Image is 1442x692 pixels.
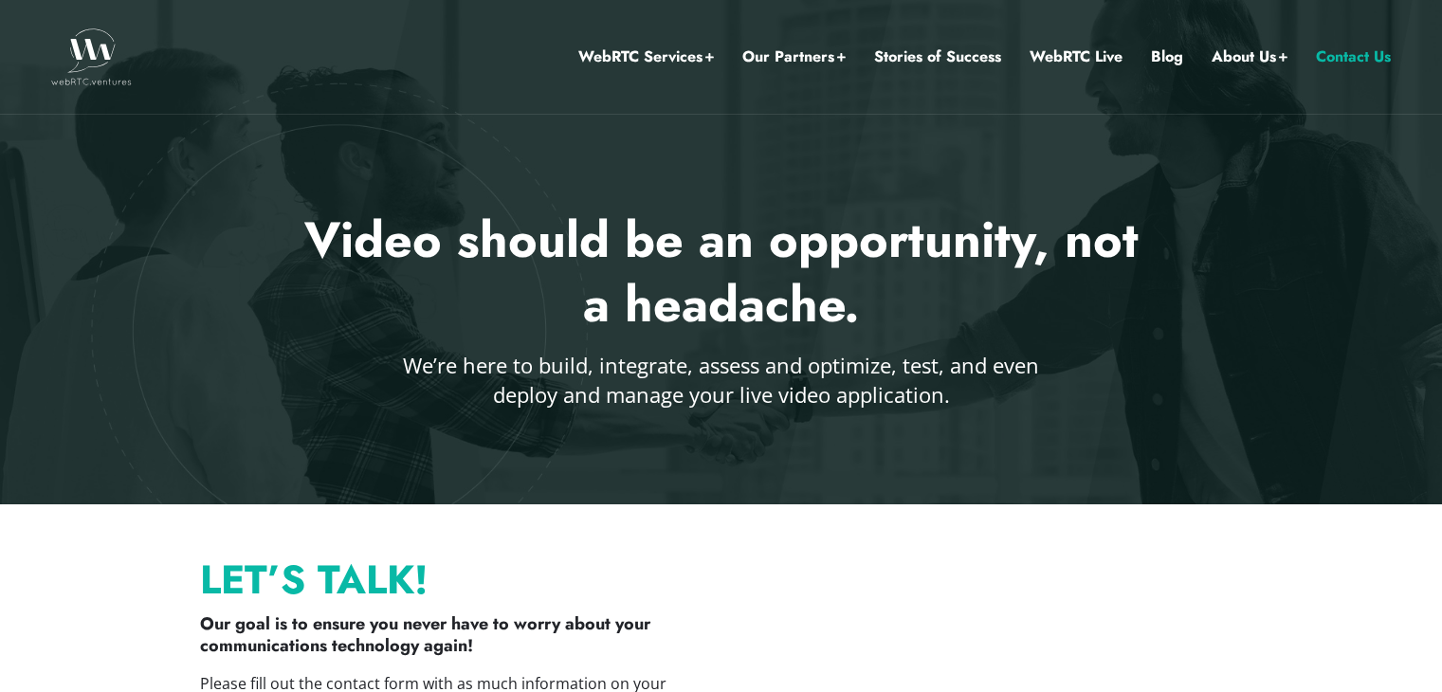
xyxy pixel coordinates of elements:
[200,566,703,594] p: Let’s Talk!
[400,351,1043,410] p: We’re here to build, integrate, assess and optimize, test, and even deploy and manage your live v...
[51,28,132,85] img: WebRTC.ventures
[1316,45,1391,69] a: Contact Us
[742,45,846,69] a: Our Partners
[1151,45,1183,69] a: Blog
[1212,45,1287,69] a: About Us
[200,613,703,658] p: Our goal is to ensure you never have to worry about your communications technology again!
[578,45,714,69] a: WebRTC Services
[293,209,1150,337] h2: Video should be an opportunity, not a headache.
[1030,45,1123,69] a: WebRTC Live
[874,45,1001,69] a: Stories of Success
